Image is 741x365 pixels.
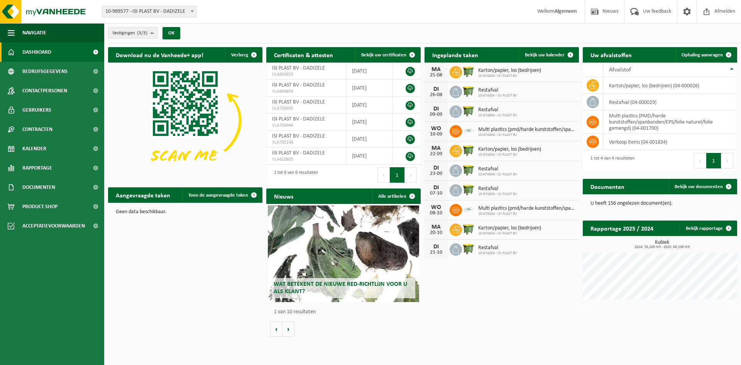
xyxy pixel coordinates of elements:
a: Bekijk uw certificaten [355,47,420,63]
span: Karton/papier, los (bedrijven) [478,225,541,231]
div: 08-10 [428,211,444,216]
span: Vestigingen [112,27,147,39]
a: Bekijk rapportage [680,221,736,236]
span: 10-874804 - ISI PLAST BV [478,133,575,138]
span: 10-989577 - ISI PLAST BV - DADIZELE [102,6,196,17]
div: DI [428,185,444,191]
span: ISI PLAST BV - DADIZELE [272,99,325,105]
div: 07-10 [428,191,444,196]
td: [DATE] [346,131,392,148]
span: Afvalstof [609,67,631,73]
a: Toon de aangevraagde taken [182,187,262,203]
span: Karton/papier, los (bedrijven) [478,146,541,153]
div: 20-10 [428,230,444,236]
p: U heeft 156 ongelezen document(en). [590,201,729,206]
span: Multi plastics (pmd/harde kunststoffen/spanbanden/eps/folie naturel/folie gemeng... [478,127,575,133]
span: 10-874804 - ISI PLAST BV [478,192,517,197]
img: WB-1100-HPE-GN-50 [462,144,475,157]
span: Documenten [22,178,55,197]
td: [DATE] [346,63,392,80]
td: restafval (04-000029) [603,94,737,110]
span: ISI PLAST BV - DADIZELE [272,65,325,71]
div: WO [428,204,444,211]
div: 25-08 [428,73,444,78]
button: Previous [377,167,390,183]
td: [DATE] [346,114,392,131]
span: Karton/papier, los (bedrijven) [478,68,541,74]
button: Volgende [283,321,294,337]
div: 09-09 [428,112,444,117]
span: VLA709445 [272,105,340,112]
img: LP-SK-00500-LPE-16 [462,124,475,137]
div: 22-09 [428,151,444,157]
span: 2024: 78,200 m3 - 2025: 60,100 m3 [587,245,737,249]
div: 21-10 [428,250,444,255]
td: [DATE] [346,80,392,97]
button: Vorige [270,321,283,337]
h2: Nieuws [266,188,301,204]
strong: Algemeen [555,8,577,14]
span: ISI PLAST BV - DADIZELE [272,133,325,139]
h2: Documenten [583,179,632,194]
td: [DATE] [346,148,392,165]
span: Wat betekent de nieuwe RED-richtlijn voor u als klant? [274,281,407,295]
span: VLA904854 [272,88,340,95]
h2: Rapportage 2025 / 2024 [583,221,661,236]
span: Acceptatievoorwaarden [22,216,85,236]
a: Bekijk uw documenten [668,179,736,194]
p: 1 van 10 resultaten [274,309,417,315]
img: Download de VHEPlus App [108,63,262,178]
span: ISI PLAST BV - DADIZELE [272,150,325,156]
button: 1 [390,167,405,183]
span: 10-874804 - ISI PLAST BV [478,212,575,216]
span: Bekijk uw documenten [675,184,723,189]
a: Ophaling aanvragen [675,47,736,63]
p: Geen data beschikbaar. [116,209,255,215]
img: WB-1100-HPE-GN-50 [462,104,475,117]
button: Next [405,167,417,183]
span: Contactpersonen [22,81,67,100]
span: 10-874804 - ISI PLAST BV [478,153,541,157]
span: 10-874804 - ISI PLAST BV [478,74,541,78]
h2: Ingeplande taken [425,47,486,62]
span: Navigatie [22,23,46,42]
span: 10-874804 - ISI PLAST BV [478,231,541,236]
span: Dashboard [22,42,51,62]
button: Vestigingen(3/3) [108,27,158,39]
span: VLA610805 [272,156,340,163]
h3: Kubiek [587,240,737,249]
div: WO [428,126,444,132]
span: Toon de aangevraagde taken [188,193,248,198]
h2: Uw afvalstoffen [583,47,639,62]
button: Verberg [225,47,262,63]
img: WB-1100-HPE-GN-50 [462,163,475,177]
div: MA [428,66,444,73]
span: VLA904853 [272,71,340,78]
a: Bekijk uw kalender [519,47,578,63]
count: (3/3) [137,31,147,36]
h2: Aangevraagde taken [108,187,178,202]
span: Restafval [478,186,517,192]
td: karton/papier, los (bedrijven) (04-000026) [603,77,737,94]
h2: Certificaten & attesten [266,47,341,62]
span: Restafval [478,245,517,251]
span: Verberg [231,53,248,58]
div: DI [428,86,444,92]
button: Previous [694,153,706,168]
img: WB-1100-HPE-GN-50 [462,242,475,255]
span: Bekijk uw kalender [525,53,565,58]
div: DI [428,165,444,171]
td: verkoop items (04-001834) [603,134,737,150]
img: WB-1100-HPE-GN-50 [462,183,475,196]
div: MA [428,224,444,230]
div: DI [428,244,444,250]
span: Restafval [478,107,517,113]
button: 1 [706,153,721,168]
td: [DATE] [346,97,392,114]
div: 23-09 [428,171,444,177]
span: Restafval [478,166,517,172]
img: LP-SK-00500-LPE-16 [462,203,475,216]
span: ISI PLAST BV - DADIZELE [272,116,325,122]
span: Bekijk uw certificaten [361,53,406,58]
